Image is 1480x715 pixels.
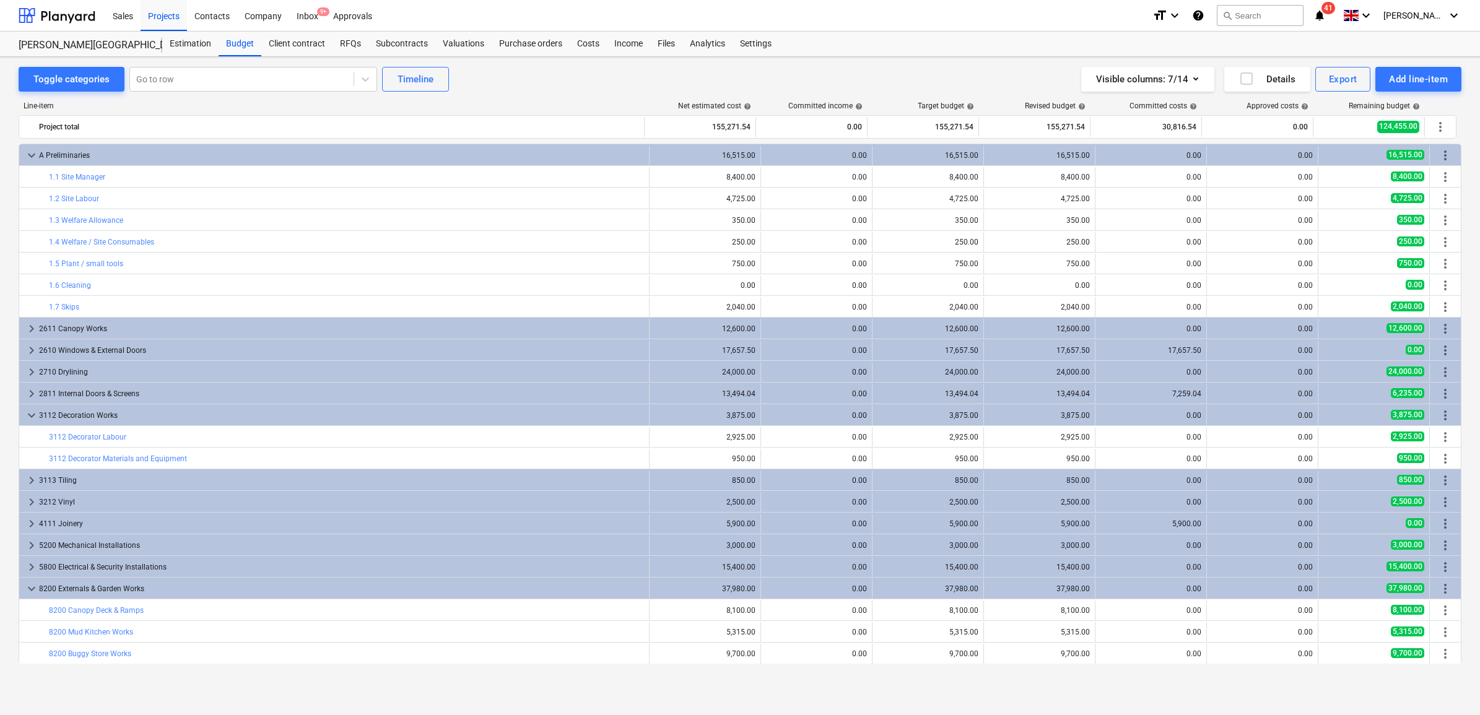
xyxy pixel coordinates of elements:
[49,433,126,441] a: 3112 Decorator Labour
[877,476,978,485] div: 850.00
[964,103,974,110] span: help
[1187,103,1197,110] span: help
[989,151,1090,160] div: 16,515.00
[655,541,755,550] div: 3,000.00
[1438,170,1453,184] span: More actions
[1438,365,1453,379] span: More actions
[1438,625,1453,639] span: More actions
[1212,173,1313,181] div: 0.00
[1438,473,1453,488] span: More actions
[655,324,755,333] div: 12,600.00
[655,194,755,203] div: 4,725.00
[877,628,978,636] div: 5,315.00
[33,71,110,87] div: Toggle categories
[1438,538,1453,553] span: More actions
[1212,541,1313,550] div: 0.00
[1391,431,1424,441] span: 2,925.00
[655,433,755,441] div: 2,925.00
[984,117,1085,137] div: 155,271.54
[1438,300,1453,314] span: More actions
[1438,256,1453,271] span: More actions
[1192,8,1204,23] i: Knowledge base
[39,145,644,165] div: A Preliminaries
[989,454,1090,463] div: 950.00
[877,368,978,376] div: 24,000.00
[655,346,755,355] div: 17,657.50
[733,32,779,56] div: Settings
[1386,323,1424,333] span: 12,600.00
[766,216,867,225] div: 0.00
[1212,454,1313,463] div: 0.00
[39,405,644,425] div: 3112 Decoration Works
[492,32,570,56] a: Purchase orders
[1224,67,1310,92] button: Details
[24,581,39,596] span: keyboard_arrow_down
[1389,71,1448,87] div: Add line-item
[1212,628,1313,636] div: 0.00
[1076,103,1086,110] span: help
[261,32,333,56] a: Client contract
[1406,280,1424,290] span: 0.00
[1222,11,1232,20] span: search
[655,216,755,225] div: 350.00
[655,454,755,463] div: 950.00
[877,303,978,311] div: 2,040.00
[766,151,867,160] div: 0.00
[49,194,99,203] a: 1.2 Site Labour
[1386,150,1424,160] span: 16,515.00
[766,173,867,181] div: 0.00
[1100,368,1201,376] div: 0.00
[655,519,755,528] div: 5,900.00
[877,389,978,398] div: 13,494.04
[1212,606,1313,615] div: 0.00
[24,495,39,509] span: keyboard_arrow_right
[655,584,755,593] div: 37,980.00
[1100,238,1201,246] div: 0.00
[607,32,650,56] div: Income
[1100,259,1201,268] div: 0.00
[766,324,867,333] div: 0.00
[1349,102,1420,110] div: Remaining budget
[989,324,1090,333] div: 12,600.00
[317,7,329,16] span: 9+
[24,516,39,531] span: keyboard_arrow_right
[1391,410,1424,420] span: 3,875.00
[1212,324,1313,333] div: 0.00
[1438,430,1453,444] span: More actions
[650,32,682,56] div: Files
[1100,584,1201,593] div: 0.00
[1383,11,1445,20] span: [PERSON_NAME]
[877,563,978,571] div: 15,400.00
[1386,583,1424,593] span: 37,980.00
[1391,496,1424,506] span: 2,500.00
[24,408,39,423] span: keyboard_arrow_down
[49,281,91,290] a: 1.6 Cleaning
[655,281,755,290] div: 0.00
[655,476,755,485] div: 850.00
[1096,71,1199,87] div: Visible columns : 7/14
[655,628,755,636] div: 5,315.00
[1212,584,1313,593] div: 0.00
[368,32,435,56] div: Subcontracts
[877,606,978,615] div: 8,100.00
[766,628,867,636] div: 0.00
[766,346,867,355] div: 0.00
[1167,8,1182,23] i: keyboard_arrow_down
[1438,560,1453,574] span: More actions
[989,194,1090,203] div: 4,725.00
[49,454,187,463] a: 3112 Decorator Materials and Equipment
[1438,213,1453,228] span: More actions
[1212,346,1313,355] div: 0.00
[1299,103,1308,110] span: help
[989,238,1090,246] div: 250.00
[1438,343,1453,358] span: More actions
[49,606,144,615] a: 8200 Canopy Deck & Ramps
[333,32,368,56] div: RFQs
[1397,258,1424,268] span: 750.00
[655,411,755,420] div: 3,875.00
[1081,67,1214,92] button: Visible columns:7/14
[435,32,492,56] a: Valuations
[1397,215,1424,225] span: 350.00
